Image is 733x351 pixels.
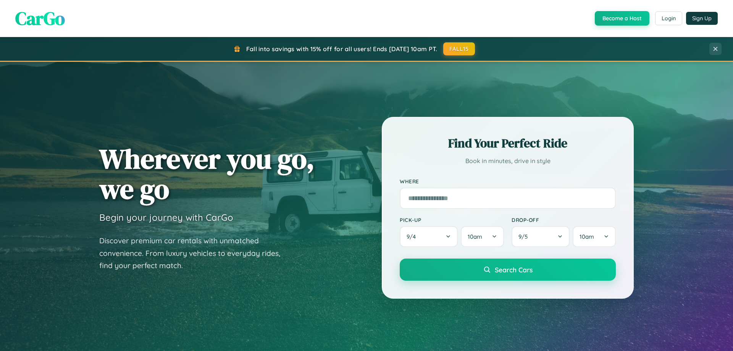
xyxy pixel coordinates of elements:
[655,11,682,25] button: Login
[400,259,616,281] button: Search Cars
[407,233,420,240] span: 9 / 4
[246,45,438,53] span: Fall into savings with 15% off for all users! Ends [DATE] 10am PT.
[443,42,475,55] button: FALL15
[400,155,616,167] p: Book in minutes, drive in style
[99,144,315,204] h1: Wherever you go, we go
[512,226,570,247] button: 9/5
[518,233,531,240] span: 9 / 5
[400,226,458,247] button: 9/4
[461,226,504,247] button: 10am
[468,233,482,240] span: 10am
[15,6,65,31] span: CarGo
[580,233,594,240] span: 10am
[512,217,616,223] label: Drop-off
[686,12,718,25] button: Sign Up
[99,235,290,272] p: Discover premium car rentals with unmatched convenience. From luxury vehicles to everyday rides, ...
[400,135,616,152] h2: Find Your Perfect Ride
[595,11,649,26] button: Become a Host
[99,212,233,223] h3: Begin your journey with CarGo
[573,226,616,247] button: 10am
[400,178,616,184] label: Where
[400,217,504,223] label: Pick-up
[495,265,533,274] span: Search Cars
